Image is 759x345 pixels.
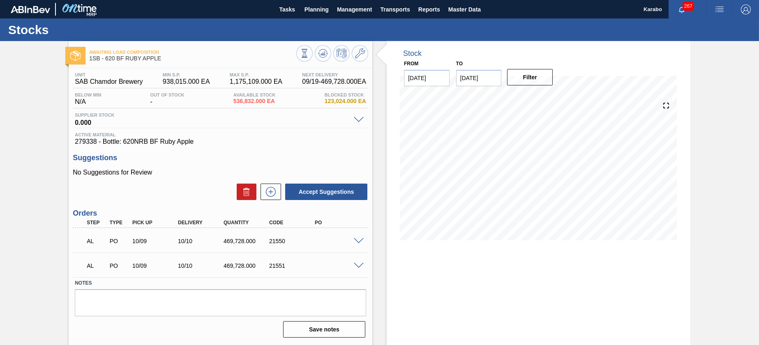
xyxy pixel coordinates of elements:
[73,154,368,162] h3: Suggestions
[75,117,350,126] span: 0.000
[87,238,106,244] p: AL
[150,92,185,97] span: Out Of Stock
[85,232,108,250] div: Awaiting Load Composition
[89,55,296,62] span: 1SB - 620 BF RUBY APPLE
[302,72,366,77] span: Next Delivery
[75,132,366,137] span: Active Material
[325,98,366,104] span: 123,024.000 EA
[85,220,108,225] div: Step
[683,2,694,11] span: 267
[233,92,276,97] span: Available Stock
[381,5,410,14] span: Transports
[267,238,318,244] div: 21550
[267,262,318,269] div: 21551
[163,78,210,85] span: 938,015.000 EA
[130,238,181,244] div: 10/09/2024
[283,321,365,338] button: Save notes
[256,184,281,200] div: New suggestion
[278,5,296,14] span: Tasks
[108,220,131,225] div: Type
[163,72,210,77] span: MIN S.P.
[456,61,463,67] label: to
[325,92,366,97] span: Blocked Stock
[148,92,187,106] div: -
[302,78,366,85] span: 09/19 - 469,728.000 EA
[296,45,313,62] button: Stocks Overview
[404,70,450,86] input: mm/dd/yyyy
[315,45,331,62] button: Update Chart
[669,4,695,15] button: Notifications
[176,220,227,225] div: Delivery
[233,98,276,104] span: 536,832.000 EA
[404,61,418,67] label: From
[89,50,296,55] span: Awaiting Load Composition
[221,238,272,244] div: 469,728.000
[130,220,181,225] div: Pick up
[108,262,131,269] div: Purchase order
[75,138,366,145] span: 279338 - Bottle: 620NRB BF Ruby Apple
[73,92,103,106] div: N/A
[221,220,272,225] div: Quantity
[267,220,318,225] div: Code
[230,72,282,77] span: MAX S.P.
[11,6,50,13] img: TNhmsLtSVTkK8tSr43FrP2fwEKptu5GPRR3wAAAABJRU5ErkJggg==
[70,51,81,61] img: Ícone
[337,5,372,14] span: Management
[352,45,368,62] button: Go to Master Data / General
[313,220,364,225] div: PO
[108,238,131,244] div: Purchase order
[230,78,282,85] span: 1,175,109.000 EA
[75,113,350,117] span: Supplier Stock
[285,184,367,200] button: Accept Suggestions
[305,5,329,14] span: Planning
[715,5,724,14] img: userActions
[73,169,368,176] p: No Suggestions for Review
[8,25,154,34] h1: Stocks
[87,262,106,269] p: AL
[507,69,553,85] button: Filter
[418,5,440,14] span: Reports
[75,72,143,77] span: Unit
[741,5,751,14] img: Logout
[333,45,350,62] button: Schedule Inventory
[221,262,272,269] div: 469,728.000
[75,92,101,97] span: Below Min
[75,78,143,85] span: SAB Chamdor Brewery
[130,262,181,269] div: 10/09/2024
[176,262,227,269] div: 10/10/2024
[85,257,108,275] div: Awaiting Load Composition
[233,184,256,200] div: Delete Suggestions
[403,49,422,58] div: Stock
[448,5,481,14] span: Master Data
[281,183,368,201] div: Accept Suggestions
[176,238,227,244] div: 10/10/2024
[75,277,366,289] label: Notes
[73,209,368,218] h3: Orders
[456,70,502,86] input: mm/dd/yyyy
